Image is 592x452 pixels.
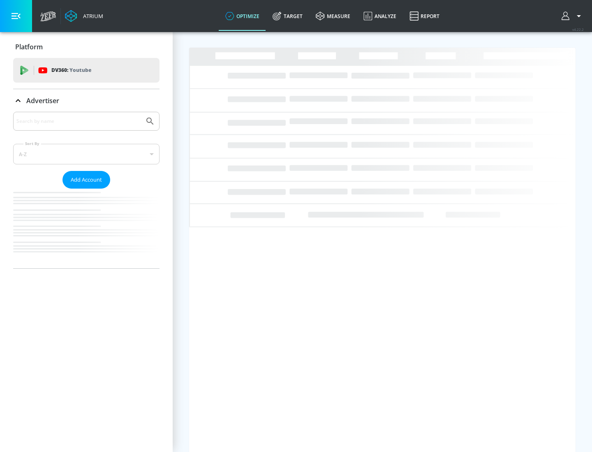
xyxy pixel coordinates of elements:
[13,189,160,268] nav: list of Advertiser
[13,144,160,164] div: A-Z
[13,58,160,83] div: DV360: Youtube
[357,1,403,31] a: Analyze
[219,1,266,31] a: optimize
[51,66,91,75] p: DV360:
[309,1,357,31] a: measure
[16,116,141,127] input: Search by name
[15,42,43,51] p: Platform
[266,1,309,31] a: Target
[71,175,102,184] span: Add Account
[572,27,584,32] span: v 4.22.2
[26,96,59,105] p: Advertiser
[13,112,160,268] div: Advertiser
[62,171,110,189] button: Add Account
[13,35,160,58] div: Platform
[13,89,160,112] div: Advertiser
[80,12,103,20] div: Atrium
[403,1,446,31] a: Report
[65,10,103,22] a: Atrium
[69,66,91,74] p: Youtube
[23,141,41,146] label: Sort By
